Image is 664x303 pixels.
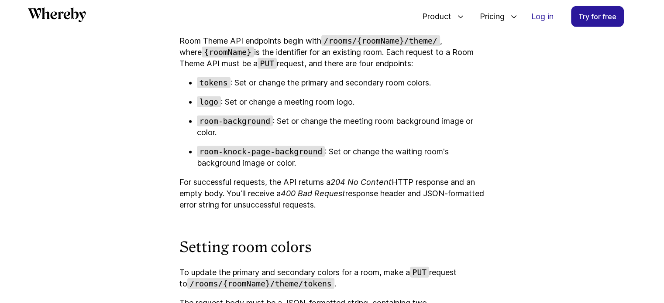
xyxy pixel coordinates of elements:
i: 400 Bad Request [281,189,345,198]
svg: Whereby [28,7,86,22]
strong: Setting room colors [179,239,312,255]
a: Log in [524,7,561,27]
code: PUT [410,267,430,278]
code: /rooms/{roomName}/theme/tokens [187,278,334,289]
p: Room Theme API endpoints begin with , where is the identifier for an existing room. Each request ... [179,35,485,69]
p: To update the primary and secondary colors for a room, make a request to . [179,267,485,289]
p: : Set or change the primary and secondary room colors. [197,77,485,89]
i: 204 No Content [330,177,392,187]
code: room-background [197,116,273,126]
code: logo [197,96,221,107]
p: : Set or change the waiting room's background image or color. [197,146,485,169]
p: : Set or change a meeting room logo. [197,96,485,108]
code: /rooms/{roomName}/theme/ [321,35,440,46]
a: Whereby [28,7,86,25]
span: Product [413,2,454,31]
span: Pricing [471,2,507,31]
code: PUT [258,58,277,69]
p: For successful requests, the API returns a HTTP response and an empty body. You'll receive a resp... [179,177,485,211]
code: tokens [197,77,231,88]
a: Try for free [571,6,624,27]
p: : Set or change the meeting room background image or color. [197,116,485,138]
code: {roomName} [202,47,254,58]
code: room-knock-page-background [197,146,325,157]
